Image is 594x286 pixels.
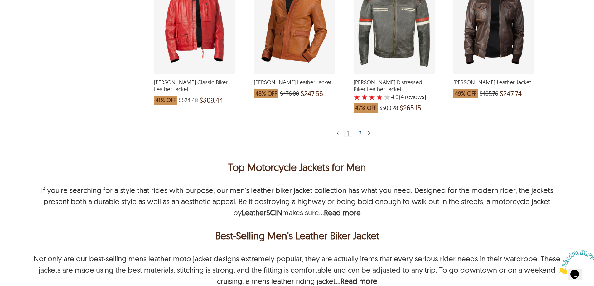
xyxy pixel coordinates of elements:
[356,130,365,136] div: 2
[30,228,564,243] h2: <p>Best-Selling Men's Leather Biker Jacket</p>
[31,228,563,243] p: Best-Selling Men's Leather Biker Jacket
[500,91,522,97] span: $247.74
[354,79,435,92] span: Enzo Distressed Biker Leather Jacket
[453,79,534,86] span: Luis Bomber Leather Jacket
[354,103,378,113] span: 47% OFF
[34,254,560,286] p: Not only are our best-selling mens leather moto jacket designs extremely popular, they are actual...
[254,89,278,98] span: 48% OFF
[399,94,426,100] span: )
[379,105,398,111] span: $500.28
[400,105,421,111] span: $265.15
[254,70,335,101] a: Luke Biker Leather Jacket which was at a price of $476.08, now after discount the price is
[179,97,198,103] span: $524.48
[354,70,435,116] a: Enzo Distressed Biker Leather Jacket with a 4 Star Rating 4 Product Review which was at a price o...
[480,91,498,97] span: $485.76
[391,94,398,100] label: 4.0
[376,94,383,100] label: 4 rating
[200,97,223,103] span: $309.44
[242,208,282,217] a: LeatherSCIN
[354,94,360,100] label: 1 rating
[154,96,177,105] span: 41% OFF
[366,130,371,136] img: sprite-icon
[336,130,340,136] img: sprite-icon
[324,208,361,217] b: Read more
[453,89,478,98] span: 49% OFF
[301,91,323,97] span: $247.56
[254,79,335,86] span: Luke Biker Leather Jacket
[399,94,404,100] span: (4
[344,130,352,137] div: 1
[41,185,553,217] p: If you're searching for a style that rides with purpose, our men's leather biker jacket collectio...
[404,94,424,100] span: reviews
[361,94,368,100] label: 2 rating
[2,2,41,27] img: Chat attention grabber
[154,70,235,108] a: Mike Classic Biker Leather Jacket which was at a price of $524.48, now after discount the price is
[384,94,390,100] label: 5 rating
[369,94,375,100] label: 3 rating
[30,160,564,175] h1: <p>Top Motorcycle Jackets for Men</p>
[453,70,534,101] a: Luis Bomber Leather Jacket which was at a price of $485.76, now after discount the price is
[340,276,377,286] b: Read more
[555,247,594,277] iframe: chat widget
[30,160,564,175] p: Top Motorcycle Jackets for Men
[280,91,299,97] span: $476.08
[154,79,235,92] span: Mike Classic Biker Leather Jacket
